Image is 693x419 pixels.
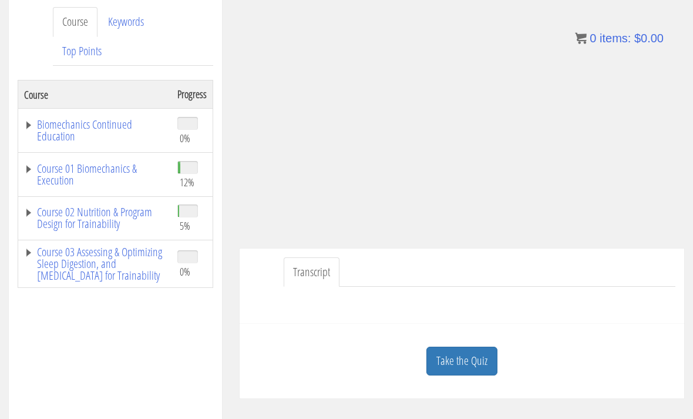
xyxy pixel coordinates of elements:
bdi: 0.00 [634,32,664,45]
span: $ [634,32,641,45]
a: Keywords [99,7,153,37]
a: Top Points [53,36,111,66]
a: Course 02 Nutrition & Program Design for Trainability [24,206,166,230]
span: 12% [180,176,194,189]
span: 0% [180,265,190,278]
a: Course 01 Biomechanics & Execution [24,163,166,186]
span: items: [600,32,631,45]
span: 5% [180,219,190,232]
th: Course [18,81,172,109]
span: 0 [590,32,596,45]
a: 0 items: $0.00 [575,32,664,45]
a: Transcript [284,257,339,287]
th: Progress [171,81,213,109]
a: Biomechanics Continued Education [24,119,166,142]
a: Take the Quiz [426,347,497,376]
span: 0% [180,132,190,145]
a: Course 03 Assessing & Optimizing Sleep Digestion, and [MEDICAL_DATA] for Trainability [24,246,166,281]
a: Course [53,7,97,37]
img: icon11.png [575,32,587,44]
